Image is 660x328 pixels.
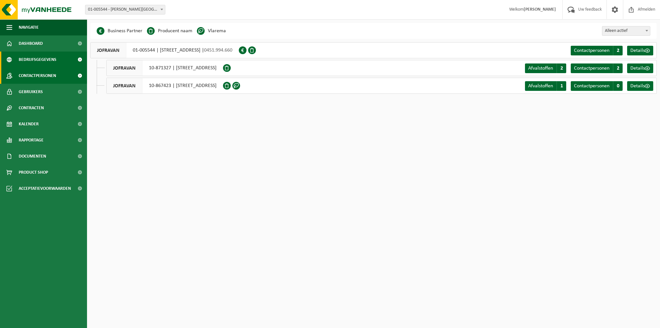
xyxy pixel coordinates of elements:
span: 01-005544 - JOFRAVAN - ELVERDINGE [85,5,165,14]
span: JOFRAVAN [107,78,142,93]
span: Acceptatievoorwaarden [19,180,71,197]
span: 2 [557,63,566,73]
span: Dashboard [19,35,43,52]
a: Details [627,81,653,91]
a: Details [627,63,653,73]
span: Contactpersonen [574,66,609,71]
span: Gebruikers [19,84,43,100]
a: Contactpersonen 2 [571,63,623,73]
span: Contactpersonen [574,48,609,53]
span: 2 [613,46,623,55]
span: Product Shop [19,164,48,180]
span: Contactpersonen [19,68,56,84]
span: Bedrijfsgegevens [19,52,56,68]
span: Contactpersonen [574,83,609,89]
span: Details [630,48,645,53]
span: Alleen actief [602,26,650,36]
span: Alleen actief [602,26,650,35]
span: Navigatie [19,19,39,35]
li: Producent naam [147,26,192,36]
div: 10-867423 | [STREET_ADDRESS] [106,78,223,94]
span: JOFRAVAN [91,43,126,58]
li: Vlarema [197,26,226,36]
a: Contactpersonen 2 [571,46,623,55]
span: Afvalstoffen [528,83,553,89]
a: Contactpersonen 0 [571,81,623,91]
a: Afvalstoffen 2 [525,63,566,73]
div: 01-005544 | [STREET_ADDRESS] | [90,42,239,58]
span: Details [630,66,645,71]
span: Rapportage [19,132,44,148]
li: Business Partner [97,26,142,36]
span: Afvalstoffen [528,66,553,71]
span: Details [630,83,645,89]
span: 2 [613,63,623,73]
span: JOFRAVAN [107,60,142,76]
span: Documenten [19,148,46,164]
a: Afvalstoffen 1 [525,81,566,91]
span: Kalender [19,116,39,132]
span: 1 [557,81,566,91]
a: Details [627,46,653,55]
span: 0 [613,81,623,91]
span: 0451.994.660 [204,48,232,53]
strong: [PERSON_NAME] [524,7,556,12]
div: 10-871327 | [STREET_ADDRESS] [106,60,223,76]
span: Contracten [19,100,44,116]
